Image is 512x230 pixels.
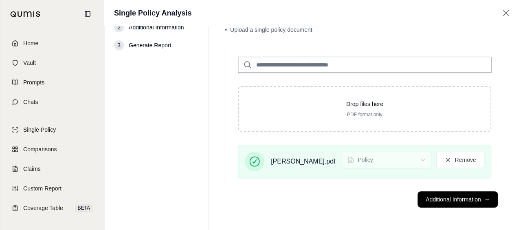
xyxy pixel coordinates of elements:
button: Remove [436,152,484,168]
div: 2 [114,22,124,32]
a: Chats [5,93,99,111]
p: PDF format only [252,111,477,118]
span: Coverage Table [23,204,63,212]
span: BETA [75,204,92,212]
a: Coverage TableBETA [5,199,99,217]
span: Vault [23,59,36,67]
a: Vault [5,54,99,72]
span: Prompts [23,78,44,86]
a: Home [5,34,99,52]
span: Additional Information [129,23,184,31]
span: Single Policy [23,126,56,134]
button: Additional Information→ [418,191,498,208]
a: Claims [5,160,99,178]
span: Generate Report [129,41,171,49]
img: Qumis Logo [10,11,41,17]
span: Claims [23,165,41,173]
span: • [225,27,227,33]
a: Single Policy [5,121,99,139]
h1: Single Policy Analysis [114,7,191,19]
p: Drop files here [252,100,477,108]
span: → [484,195,490,203]
span: Upload a single policy document [230,27,312,33]
a: Custom Report [5,179,99,197]
span: [PERSON_NAME].pdf [271,157,335,166]
div: 3 [114,40,124,50]
span: Custom Report [23,184,62,192]
span: Comparisons [23,145,57,153]
span: Home [23,39,38,47]
button: Collapse sidebar [81,7,94,20]
a: Prompts [5,73,99,91]
a: Comparisons [5,140,99,158]
span: Chats [23,98,38,106]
